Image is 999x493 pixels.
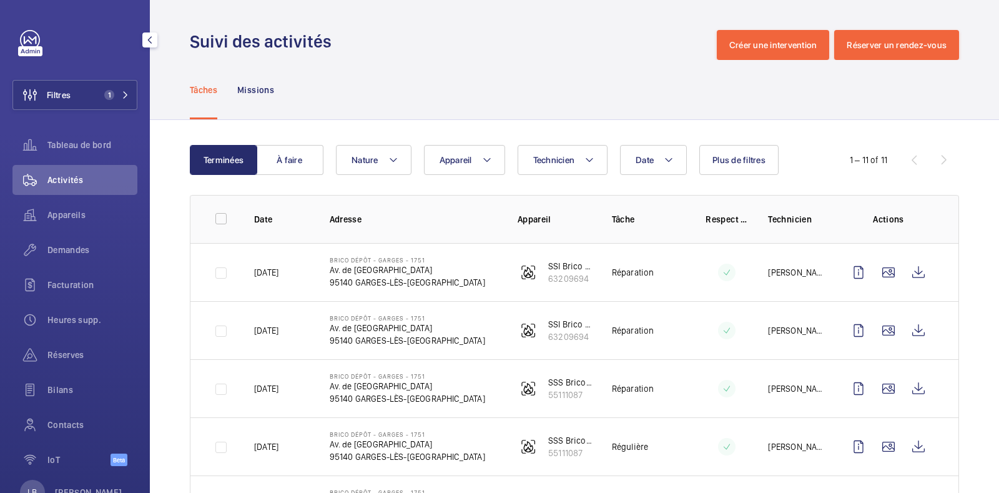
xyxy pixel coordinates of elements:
p: 95140 GARGES-LÈS-[GEOGRAPHIC_DATA] [330,276,485,289]
p: Brico Dépôt - GARGES - 1751 [330,431,485,438]
p: 95140 GARGES-LÈS-[GEOGRAPHIC_DATA] [330,334,485,347]
p: [DATE] [254,266,278,279]
p: Réparation [612,382,654,395]
p: [PERSON_NAME] [768,382,824,395]
p: Missions [237,84,274,96]
p: Tâches [190,84,217,96]
span: Demandes [47,244,137,256]
p: 95140 GARGES-LÈS-[GEOGRAPHIC_DATA] [330,392,485,405]
p: [DATE] [254,324,278,337]
p: Actions [844,213,933,226]
p: [DATE] [254,382,278,395]
p: [DATE] [254,441,278,453]
p: 63209694 [548,331,592,343]
button: Nature [336,145,411,175]
p: SSI Brico Dépôt Garges [548,260,592,272]
span: Bilans [47,384,137,396]
span: Plus de filtres [712,155,765,165]
p: Adresse [330,213,498,226]
p: 95140 GARGES-LÈS-[GEOGRAPHIC_DATA] [330,451,485,463]
span: Appareils [47,209,137,221]
p: SSS Brico Dépôt Garges [548,376,592,389]
p: [PERSON_NAME] [768,324,824,337]
p: Appareil [518,213,592,226]
img: fire_alarm.svg [521,265,536,280]
p: Technicien [768,213,824,226]
span: 1 [104,90,114,100]
button: Appareil [424,145,505,175]
span: Technicien [533,155,575,165]
span: Activités [47,174,137,186]
button: À faire [256,145,323,175]
p: 63209694 [548,272,592,285]
span: Réserves [47,349,137,361]
p: SSS Brico Dépôt Garges [548,434,592,447]
span: Beta [111,454,127,466]
span: Contacts [47,419,137,431]
p: Brico Dépôt - GARGES - 1751 [330,314,485,322]
button: Créer une intervention [717,30,830,60]
p: Réparation [612,266,654,279]
p: Brico Dépôt - GARGES - 1751 [330,256,485,264]
span: Tableau de bord [47,139,137,151]
img: fire_alarm.svg [521,439,536,454]
span: Heures supp. [47,314,137,326]
h1: Suivi des activités [190,30,339,53]
p: SSI Brico Dépôt Garges [548,318,592,331]
button: Date [620,145,687,175]
p: 55111087 [548,389,592,401]
p: Av. de [GEOGRAPHIC_DATA] [330,322,485,334]
p: Tâche [612,213,686,226]
button: Terminées [190,145,257,175]
p: Av. de [GEOGRAPHIC_DATA] [330,438,485,451]
span: IoT [47,454,111,466]
p: Brico Dépôt - GARGES - 1751 [330,372,485,380]
p: Av. de [GEOGRAPHIC_DATA] [330,380,485,392]
button: Filtres1 [12,80,137,110]
span: Filtres [47,89,71,101]
button: Réserver un rendez-vous [834,30,959,60]
p: Av. de [GEOGRAPHIC_DATA] [330,264,485,276]
img: fire_alarm.svg [521,323,536,338]
span: Nature [352,155,378,165]
p: Respect délai [706,213,748,226]
p: [PERSON_NAME] [768,266,824,279]
p: Régulière [612,441,649,453]
button: Plus de filtres [699,145,779,175]
span: Appareil [440,155,472,165]
p: Date [254,213,310,226]
p: Réparation [612,324,654,337]
button: Technicien [518,145,608,175]
p: [PERSON_NAME] [768,441,824,453]
img: fire_alarm.svg [521,381,536,396]
span: Facturation [47,279,137,291]
div: 1 – 11 of 11 [850,154,887,166]
span: Date [636,155,654,165]
p: 55111087 [548,447,592,459]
